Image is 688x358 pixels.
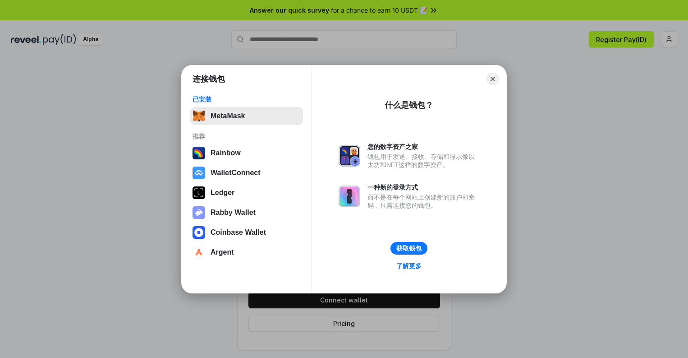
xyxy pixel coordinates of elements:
div: Rainbow [211,149,241,157]
img: svg+xml,%3Csvg%20xmlns%3D%22http%3A%2F%2Fwww.w3.org%2F2000%2Fsvg%22%20width%3D%2228%22%20height%3... [193,186,205,199]
button: WalletConnect [190,164,303,182]
img: svg+xml,%3Csvg%20xmlns%3D%22http%3A%2F%2Fwww.w3.org%2F2000%2Fsvg%22%20fill%3D%22none%22%20viewBox... [339,186,360,207]
img: svg+xml,%3Csvg%20width%3D%2228%22%20height%3D%2228%22%20viewBox%3D%220%200%2028%2028%22%20fill%3D... [193,167,205,179]
a: 了解更多 [391,260,427,272]
div: 已安装 [193,95,300,103]
div: 什么是钱包？ [385,100,433,111]
h1: 连接钱包 [193,74,225,84]
div: 获取钱包 [396,244,422,252]
div: Argent [211,248,234,256]
img: svg+xml,%3Csvg%20width%3D%2228%22%20height%3D%2228%22%20viewBox%3D%220%200%2028%2028%22%20fill%3D... [193,226,205,239]
img: svg+xml,%3Csvg%20fill%3D%22none%22%20height%3D%2233%22%20viewBox%3D%220%200%2035%2033%22%20width%... [193,110,205,122]
img: svg+xml,%3Csvg%20xmlns%3D%22http%3A%2F%2Fwww.w3.org%2F2000%2Fsvg%22%20fill%3D%22none%22%20viewBox... [339,145,360,167]
div: 了解更多 [396,262,422,270]
button: Argent [190,243,303,261]
button: 获取钱包 [390,242,427,255]
div: Coinbase Wallet [211,228,266,237]
img: svg+xml,%3Csvg%20width%3D%2228%22%20height%3D%2228%22%20viewBox%3D%220%200%2028%2028%22%20fill%3D... [193,246,205,259]
div: 而不是在每个网站上创建新的账户和密码，只需连接您的钱包。 [367,193,479,209]
img: svg+xml,%3Csvg%20xmlns%3D%22http%3A%2F%2Fwww.w3.org%2F2000%2Fsvg%22%20fill%3D%22none%22%20viewBox... [193,206,205,219]
button: MetaMask [190,107,303,125]
button: Rabby Wallet [190,204,303,222]
button: Close [486,73,499,85]
div: 钱包用于发送、接收、存储和显示像以太坊和NFT这样的数字资产。 [367,153,479,169]
div: WalletConnect [211,169,261,177]
div: 推荐 [193,132,300,140]
button: Ledger [190,184,303,202]
div: Ledger [211,189,234,197]
div: MetaMask [211,112,245,120]
img: svg+xml,%3Csvg%20width%3D%22120%22%20height%3D%22120%22%20viewBox%3D%220%200%20120%20120%22%20fil... [193,147,205,159]
div: 一种新的登录方式 [367,183,479,191]
button: Rainbow [190,144,303,162]
div: Rabby Wallet [211,209,256,217]
div: 您的数字资产之家 [367,143,479,151]
button: Coinbase Wallet [190,223,303,242]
